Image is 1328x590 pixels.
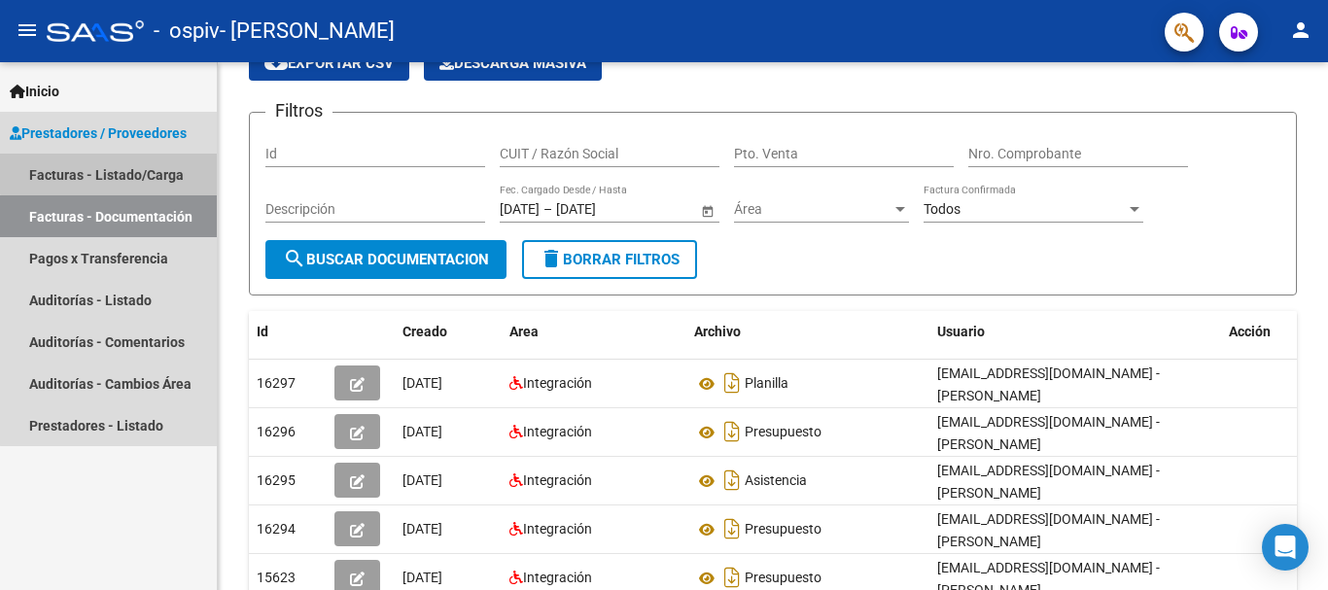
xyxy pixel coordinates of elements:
[1289,18,1312,42] mat-icon: person
[745,571,821,586] span: Presupuesto
[10,81,59,102] span: Inicio
[257,375,296,391] span: 16297
[543,201,552,218] span: –
[937,365,1160,403] span: [EMAIL_ADDRESS][DOMAIN_NAME] - [PERSON_NAME]
[500,201,540,218] input: Fecha inicio
[719,465,745,496] i: Descargar documento
[523,375,592,391] span: Integración
[523,472,592,488] span: Integración
[719,367,745,399] i: Descargar documento
[719,513,745,544] i: Descargar documento
[734,201,891,218] span: Área
[937,324,985,339] span: Usuario
[264,54,394,72] span: Exportar CSV
[1221,311,1318,353] datatable-header-cell: Acción
[220,10,395,52] span: - [PERSON_NAME]
[257,324,268,339] span: Id
[745,425,821,440] span: Presupuesto
[249,311,327,353] datatable-header-cell: Id
[937,511,1160,549] span: [EMAIL_ADDRESS][DOMAIN_NAME] - [PERSON_NAME]
[402,570,442,585] span: [DATE]
[745,376,788,392] span: Planilla
[424,46,602,81] app-download-masive: Descarga masiva de comprobantes (adjuntos)
[264,51,288,74] mat-icon: cloud_download
[540,247,563,270] mat-icon: delete
[154,10,220,52] span: - ospiv
[265,97,332,124] h3: Filtros
[686,311,929,353] datatable-header-cell: Archivo
[502,311,686,353] datatable-header-cell: Area
[257,472,296,488] span: 16295
[523,521,592,537] span: Integración
[924,201,961,217] span: Todos
[402,424,442,439] span: [DATE]
[402,375,442,391] span: [DATE]
[697,200,717,221] button: Open calendar
[745,522,821,538] span: Presupuesto
[719,416,745,447] i: Descargar documento
[257,570,296,585] span: 15623
[1262,524,1309,571] div: Open Intercom Messenger
[540,251,680,268] span: Borrar Filtros
[1229,324,1271,339] span: Acción
[257,521,296,537] span: 16294
[16,18,39,42] mat-icon: menu
[395,311,502,353] datatable-header-cell: Creado
[937,414,1160,452] span: [EMAIL_ADDRESS][DOMAIN_NAME] - [PERSON_NAME]
[283,247,306,270] mat-icon: search
[283,251,489,268] span: Buscar Documentacion
[249,46,409,81] button: Exportar CSV
[10,122,187,144] span: Prestadores / Proveedores
[439,54,586,72] span: Descarga Masiva
[424,46,602,81] button: Descarga Masiva
[265,240,507,279] button: Buscar Documentacion
[556,201,651,218] input: Fecha fin
[509,324,539,339] span: Area
[937,463,1160,501] span: [EMAIL_ADDRESS][DOMAIN_NAME] - [PERSON_NAME]
[257,424,296,439] span: 16296
[402,521,442,537] span: [DATE]
[522,240,697,279] button: Borrar Filtros
[929,311,1221,353] datatable-header-cell: Usuario
[402,472,442,488] span: [DATE]
[523,570,592,585] span: Integración
[694,324,741,339] span: Archivo
[523,424,592,439] span: Integración
[745,473,807,489] span: Asistencia
[402,324,447,339] span: Creado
